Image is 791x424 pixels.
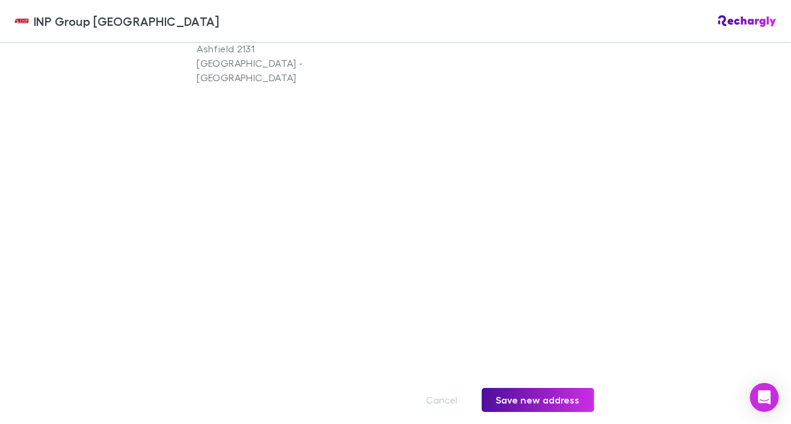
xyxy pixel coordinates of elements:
p: [GEOGRAPHIC_DATA] - [GEOGRAPHIC_DATA] [197,56,396,85]
img: INP Group Sydney's Logo [14,14,29,28]
img: Rechargly Logo [718,15,777,27]
p: Ashfield 2131 [197,41,396,56]
button: Cancel [412,388,472,412]
button: Save new address [482,388,594,412]
div: Open Intercom Messenger [750,383,779,412]
iframe: To enrich screen reader interactions, please activate Accessibility in Grammarly extension settings [195,92,597,366]
span: INP Group [GEOGRAPHIC_DATA] [34,12,219,30]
